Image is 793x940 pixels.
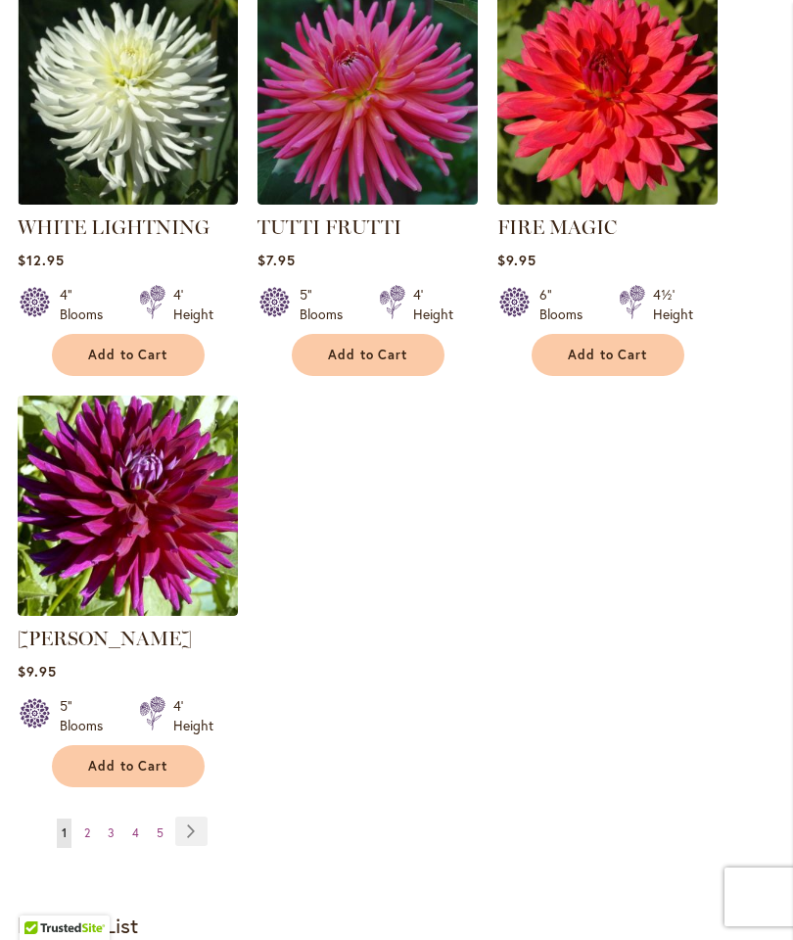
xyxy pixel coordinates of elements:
a: FIRE MAGIC [497,215,617,239]
a: [PERSON_NAME] [18,627,192,650]
img: NADINE JESSIE [18,396,238,616]
div: 4" Blooms [60,285,116,324]
span: 4 [132,825,139,840]
a: 4 [127,819,144,848]
button: Add to Cart [52,745,205,787]
a: NADINE JESSIE [18,601,238,620]
iframe: Launch Accessibility Center [15,870,70,925]
span: Add to Cart [328,347,408,363]
button: Add to Cart [532,334,684,376]
a: WHITE LIGHTNING [18,190,238,209]
div: 4' Height [173,696,213,735]
button: Add to Cart [292,334,444,376]
span: Add to Cart [88,347,168,363]
div: 5" Blooms [60,696,116,735]
div: 6" Blooms [539,285,595,324]
a: FIRE MAGIC [497,190,718,209]
span: $9.95 [497,251,536,269]
span: Add to Cart [568,347,648,363]
div: 4½' Height [653,285,693,324]
div: 4' Height [173,285,213,324]
a: WHITE LIGHTNING [18,215,210,239]
span: 5 [157,825,163,840]
a: 5 [152,819,168,848]
a: 3 [103,819,119,848]
a: 2 [79,819,95,848]
span: 3 [108,825,115,840]
a: TUTTI FRUTTI [257,215,401,239]
span: $12.95 [18,251,65,269]
span: 2 [84,825,90,840]
button: Add to Cart [52,334,205,376]
div: 5" Blooms [300,285,355,324]
strong: My Wish List [18,911,138,939]
span: Add to Cart [88,758,168,775]
span: 1 [62,825,67,840]
span: $7.95 [257,251,296,269]
div: 4' Height [413,285,453,324]
span: $9.95 [18,662,57,681]
a: TUTTI FRUTTI [257,190,478,209]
